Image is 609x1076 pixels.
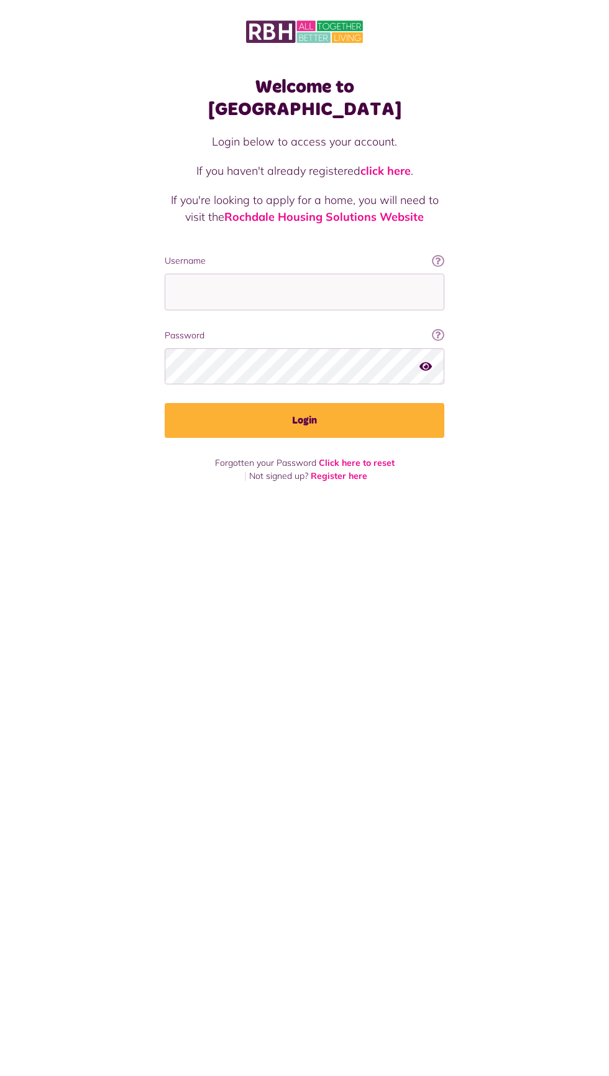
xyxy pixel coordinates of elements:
p: If you're looking to apply for a home, you will need to visit the [165,192,444,225]
a: Click here to reset [319,457,395,468]
a: Register here [311,470,367,481]
p: If you haven't already registered . [165,162,444,179]
span: Not signed up? [249,470,308,481]
p: Login below to access your account. [165,133,444,150]
button: Login [165,403,444,438]
h1: Welcome to [GEOGRAPHIC_DATA] [165,76,444,121]
a: click here [360,164,411,178]
span: Forgotten your Password [215,457,316,468]
a: Rochdale Housing Solutions Website [224,210,424,224]
label: Username [165,254,444,267]
img: MyRBH [246,19,363,45]
label: Password [165,329,444,342]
